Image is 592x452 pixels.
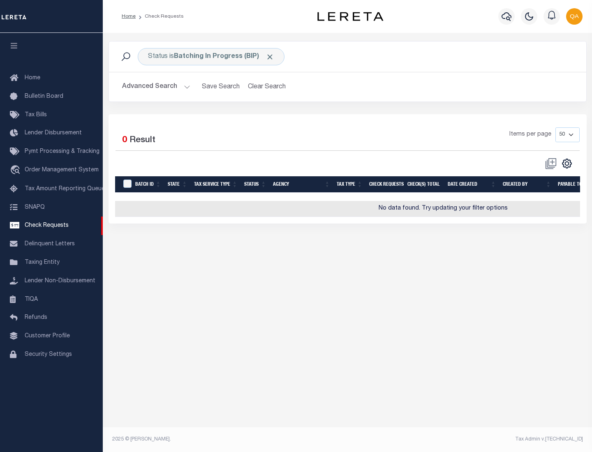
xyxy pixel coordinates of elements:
span: Check Requests [25,223,69,228]
span: Tax Amount Reporting Queue [25,186,105,192]
span: SNAPQ [25,204,45,210]
span: Security Settings [25,352,72,357]
th: Created By: activate to sort column ascending [499,176,555,193]
a: Home [122,14,136,19]
img: logo-dark.svg [317,12,383,21]
span: Lender Disbursement [25,130,82,136]
span: Pymt Processing & Tracking [25,149,99,155]
th: Tax Service Type: activate to sort column ascending [191,176,241,193]
th: Tax Type: activate to sort column ascending [333,176,366,193]
th: Agency: activate to sort column ascending [270,176,333,193]
b: Batching In Progress (BIP) [174,53,274,60]
th: Batch Id: activate to sort column ascending [132,176,164,193]
span: Refunds [25,315,47,321]
span: Items per page [509,130,551,139]
li: Check Requests [136,13,184,20]
label: Result [129,134,155,147]
th: Check Requests [366,176,404,193]
button: Clear Search [245,79,289,95]
span: TIQA [25,296,38,302]
th: Date Created: activate to sort column ascending [444,176,499,193]
span: Home [25,75,40,81]
button: Advanced Search [122,79,190,95]
span: Taxing Entity [25,260,60,265]
th: State: activate to sort column ascending [164,176,191,193]
div: Status is [138,48,284,65]
div: 2025 © [PERSON_NAME]. [106,436,348,443]
span: Tax Bills [25,112,47,118]
span: Order Management System [25,167,99,173]
button: Save Search [197,79,245,95]
span: Click to Remove [266,53,274,61]
span: 0 [122,136,127,145]
th: Check(s) Total [404,176,444,193]
span: Customer Profile [25,333,70,339]
span: Delinquent Letters [25,241,75,247]
span: Lender Non-Disbursement [25,278,95,284]
th: Status: activate to sort column ascending [241,176,270,193]
span: Bulletin Board [25,94,63,99]
div: Tax Admin v.[TECHNICAL_ID] [354,436,583,443]
img: svg+xml;base64,PHN2ZyB4bWxucz0iaHR0cDovL3d3dy53My5vcmcvMjAwMC9zdmciIHBvaW50ZXItZXZlbnRzPSJub25lIi... [566,8,583,25]
i: travel_explore [10,165,23,176]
